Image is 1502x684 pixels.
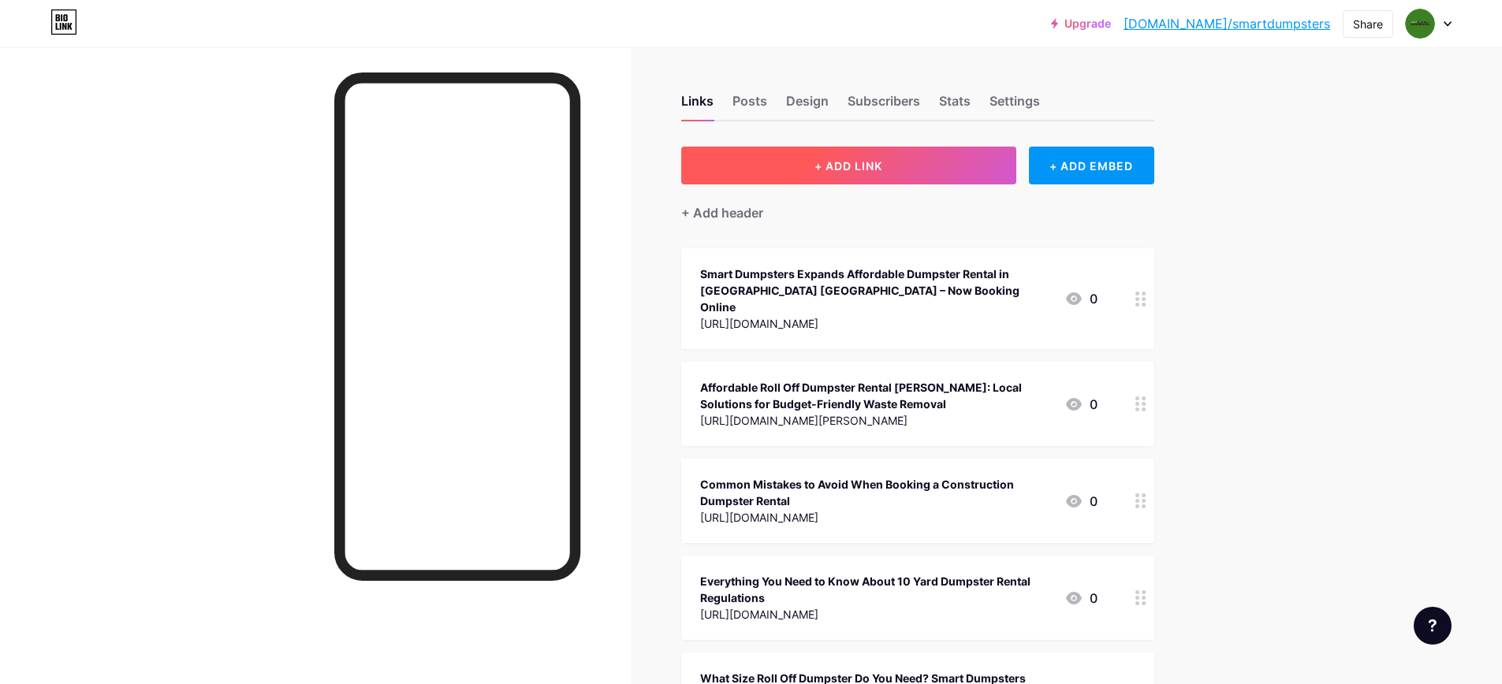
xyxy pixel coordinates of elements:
div: Stats [939,91,971,120]
div: + Add header [681,203,763,222]
a: Upgrade [1051,17,1111,30]
div: Subscribers [848,91,920,120]
button: + ADD LINK [681,147,1016,184]
div: [URL][DOMAIN_NAME][PERSON_NAME] [700,412,1052,429]
div: [URL][DOMAIN_NAME] [700,509,1052,526]
div: Affordable Roll Off Dumpster Rental [PERSON_NAME]: Local Solutions for Budget-Friendly Waste Removal [700,379,1052,412]
div: 0 [1064,492,1098,511]
div: + ADD EMBED [1029,147,1154,184]
div: Common Mistakes to Avoid When Booking a Construction Dumpster Rental [700,476,1052,509]
div: Smart Dumpsters Expands Affordable Dumpster Rental in [GEOGRAPHIC_DATA] [GEOGRAPHIC_DATA] – Now B... [700,266,1052,315]
div: [URL][DOMAIN_NAME] [700,606,1052,623]
div: Posts [732,91,767,120]
div: Settings [990,91,1040,120]
div: 0 [1064,289,1098,308]
div: Everything You Need to Know About 10 Yard Dumpster Rental Regulations [700,573,1052,606]
div: 0 [1064,395,1098,414]
div: Links [681,91,714,120]
span: + ADD LINK [814,159,882,173]
div: [URL][DOMAIN_NAME] [700,315,1052,332]
div: Share [1353,16,1383,32]
a: [DOMAIN_NAME]/smartdumpsters [1124,14,1330,33]
div: 0 [1064,589,1098,608]
div: Design [786,91,829,120]
img: smartdumpsters [1405,9,1435,39]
